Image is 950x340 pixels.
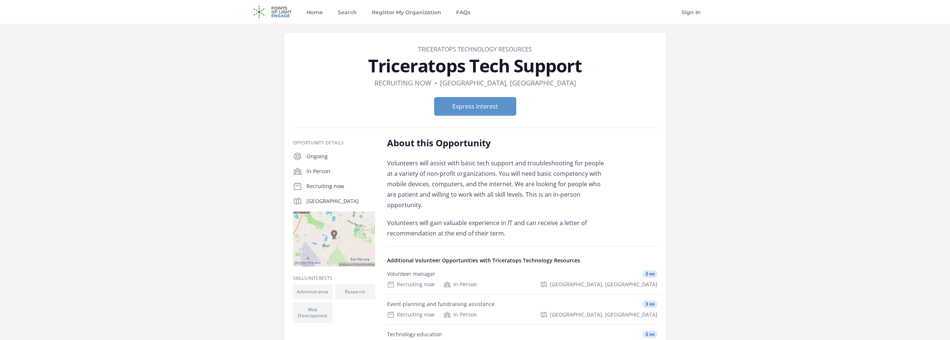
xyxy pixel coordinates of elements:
a: Event-planning and fundraising assistance 3 mi Recruiting now In-Person [GEOGRAPHIC_DATA], [GEOGR... [384,294,660,324]
dd: [GEOGRAPHIC_DATA], [GEOGRAPHIC_DATA] [440,78,576,88]
button: Express Interest [434,97,516,116]
div: Event-planning and fundraising assistance [387,300,495,308]
p: Volunteers will gain valuable experience in IT and can receive a letter of recommendation at the ... [387,218,605,238]
h3: Skills/Interests [293,275,375,281]
h1: Triceratops Tech Support [293,57,657,75]
li: Research [336,284,375,299]
div: Volunteer manager [387,270,435,278]
dd: Recruiting now [374,78,432,88]
a: Triceratops Technology Resources [418,45,532,53]
p: Volunteers will assist with basic tech support and troubleshooting for people at a variety of non... [387,158,605,210]
div: • [434,78,437,88]
div: In-Person [443,281,477,288]
span: [GEOGRAPHIC_DATA], [GEOGRAPHIC_DATA] [550,281,657,288]
span: 3 mi [642,300,657,308]
a: Volunteer manager 3 mi Recruiting now In-Person [GEOGRAPHIC_DATA], [GEOGRAPHIC_DATA] [384,264,660,294]
div: Recruiting now [387,281,434,288]
span: [GEOGRAPHIC_DATA], [GEOGRAPHIC_DATA] [550,311,657,318]
div: Recruiting now [387,311,434,318]
div: Technology education [387,331,442,338]
li: Web Development [293,302,333,323]
p: In-Person [306,168,375,175]
h3: Opportunity Details [293,140,375,146]
div: In-Person [443,311,477,318]
span: 3 mi [642,331,657,338]
span: 3 mi [642,270,657,278]
p: Recruiting now [306,183,375,190]
h2: About this Opportunity [387,137,605,149]
p: [GEOGRAPHIC_DATA] [306,197,375,205]
li: Administrative [293,284,333,299]
p: Ongoing [306,153,375,160]
h4: Additional Volunteer Opportunities with Triceratops Technology Resources [387,257,657,264]
img: Map [293,212,375,266]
